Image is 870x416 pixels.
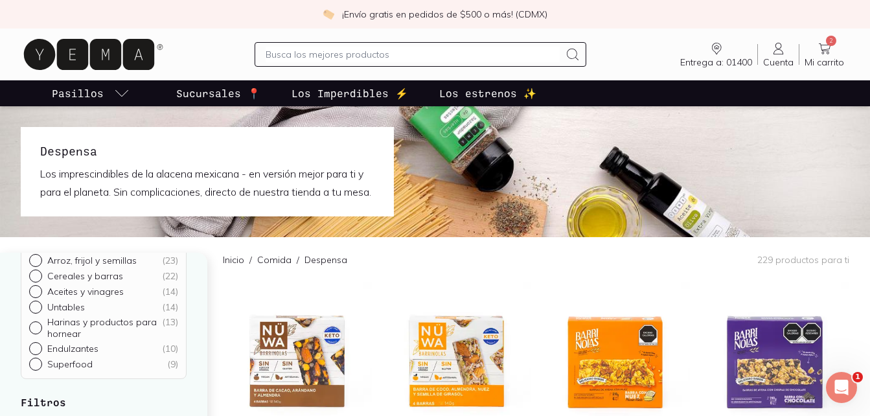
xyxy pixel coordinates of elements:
span: 1 [853,372,863,382]
h1: Despensa [40,143,374,159]
a: Los Imperdibles ⚡️ [289,80,411,106]
a: 2Mi carrito [799,41,849,68]
p: Arroz, frijol y semillas [47,255,137,266]
p: Despensa [304,253,347,266]
p: 229 productos para ti [757,254,849,266]
div: Envíanos un mensaje [27,185,216,199]
div: ( 9 ) [167,358,178,370]
a: Los estrenos ✨ [437,80,539,106]
span: Mi carrito [805,56,844,68]
span: Inicio [51,329,79,338]
span: Cuenta [763,56,794,68]
p: Untables [47,301,85,313]
p: Cereales y barras [47,270,123,282]
strong: Filtros [21,396,66,408]
a: Sucursales 📍 [174,80,263,106]
div: ( 22 ) [162,270,178,282]
p: Los estrenos ✨ [439,86,536,101]
span: Entrega a: 01400 [680,56,752,68]
a: Entrega a: 01400 [675,41,757,68]
span: / [244,253,257,266]
p: Hola 👋 [26,92,233,114]
div: ( 14 ) [162,301,178,313]
p: Endulzantes [47,343,98,354]
div: ( 13 ) [162,316,178,340]
div: Envíanos un mensajeSolemos responder en menos de 2 minutos [13,174,246,237]
p: Harinas y productos para hornear [47,316,162,340]
a: Comida [257,254,292,266]
input: Busca los mejores productos [266,47,560,62]
div: ( 14 ) [162,286,178,297]
span: / [292,253,304,266]
p: Los imprescindibles de la alacena mexicana - en versión mejor para ti y para el planeta. Sin comp... [40,165,374,201]
a: Inicio [223,254,244,266]
a: pasillo-todos-link [49,80,132,106]
a: Cuenta [758,41,799,68]
img: check [323,8,334,20]
p: Superfood [47,358,93,370]
div: Cerrar [223,21,246,44]
img: logo [26,27,101,43]
p: ¿Cómo podemos ayudarte? [26,114,233,158]
button: Mensajes [130,297,259,349]
div: ( 10 ) [162,343,178,354]
img: Profile image for Sandra [127,21,153,47]
div: Solemos responder en menos de 2 minutos [27,199,216,226]
p: Sucursales 📍 [176,86,260,101]
iframe: Intercom live chat [826,372,857,403]
div: ( 23 ) [162,255,178,266]
div: Profile image for Karla [176,21,202,47]
p: ¡Envío gratis en pedidos de $500 o más! (CDMX) [342,8,547,21]
p: Aceites y vinagres [47,286,124,297]
p: Los Imperdibles ⚡️ [292,86,408,101]
p: Pasillos [52,86,104,101]
span: 2 [826,36,836,46]
span: Mensajes [173,329,215,338]
img: Profile image for Viri [152,21,177,47]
